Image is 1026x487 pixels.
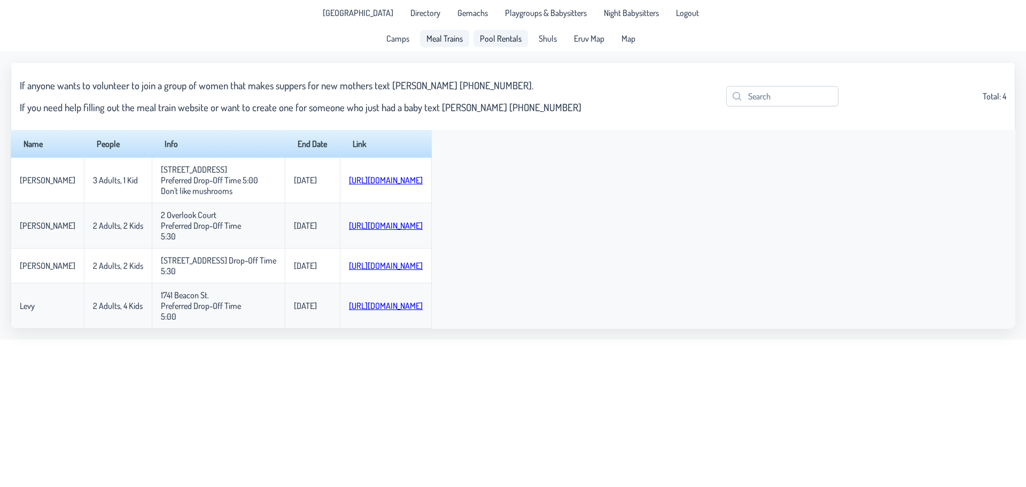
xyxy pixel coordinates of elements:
[532,30,563,47] a: Shuls
[20,79,581,91] h3: If anyone wants to volunteer to join a group of women that makes suppers for new mothers text [PE...
[20,300,35,311] p-celleditor: Levy
[539,34,557,43] span: Shuls
[349,260,423,271] a: [URL][DOMAIN_NAME]
[161,290,241,322] p-celleditor: 1741 Beacon St. Preferred Drop-Off Time 5:00
[11,130,84,158] th: Name
[152,130,285,158] th: Info
[597,4,665,21] a: Night Babysitters
[20,175,75,185] p-celleditor: [PERSON_NAME]
[621,34,635,43] span: Map
[93,220,143,231] p-celleditor: 2 Adults, 2 Kids
[349,175,423,185] a: [URL][DOMAIN_NAME]
[473,30,528,47] a: Pool Rentals
[294,175,317,185] p-celleditor: [DATE]
[93,300,143,311] p-celleditor: 2 Adults, 4 Kids
[349,300,423,311] a: [URL][DOMAIN_NAME]
[340,130,432,158] th: Link
[670,4,705,21] li: Logout
[294,220,317,231] p-celleditor: [DATE]
[316,4,400,21] li: Pine Lake Park
[20,220,75,231] p-celleditor: [PERSON_NAME]
[420,30,469,47] a: Meal Trains
[499,4,593,21] a: Playgroups & Babysitters
[451,4,494,21] a: Gemachs
[285,130,340,158] th: End Date
[426,34,463,43] span: Meal Trains
[316,4,400,21] a: [GEOGRAPHIC_DATA]
[480,34,522,43] span: Pool Rentals
[349,220,423,231] a: [URL][DOMAIN_NAME]
[20,260,75,271] p-celleditor: [PERSON_NAME]
[404,4,447,21] a: Directory
[20,101,581,113] h3: If you need help filling out the meal train website or want to create one for someone who just ha...
[380,30,416,47] a: Camps
[676,9,699,17] span: Logout
[615,30,642,47] a: Map
[294,300,317,311] p-celleditor: [DATE]
[568,30,611,47] a: Eruv Map
[457,9,488,17] span: Gemachs
[161,210,241,242] p-celleditor: 2 Overlook Court Preferred Drop-Off Time 5:30
[161,164,258,196] p-celleditor: [STREET_ADDRESS] Preferred Drop-Off Time 5:00 Don't like mushrooms
[386,34,409,43] span: Camps
[410,9,440,17] span: Directory
[726,86,838,106] input: Search
[323,9,393,17] span: [GEOGRAPHIC_DATA]
[294,260,317,271] p-celleditor: [DATE]
[93,175,138,185] p-celleditor: 3 Adults, 1 Kid
[505,9,587,17] span: Playgroups & Babysitters
[161,255,276,276] p-celleditor: [STREET_ADDRESS] Drop-Off Time 5:30
[20,69,1006,123] div: Total: 4
[574,34,604,43] span: Eruv Map
[84,130,152,158] th: People
[93,260,143,271] p-celleditor: 2 Adults, 2 Kids
[604,9,659,17] span: Night Babysitters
